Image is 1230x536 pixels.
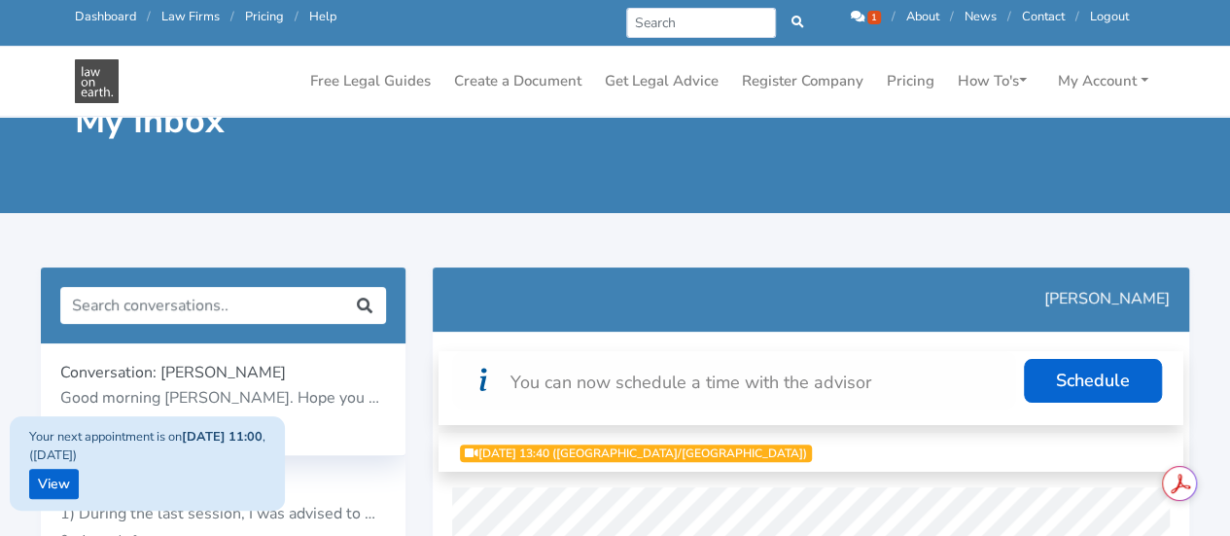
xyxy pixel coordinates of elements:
h1: My Inbox [75,99,602,143]
div: Your next appointment is on , ([DATE]) [10,416,285,511]
small: 27 seconds before [60,414,162,432]
p: Good morning [PERSON_NAME]. Hope you had a great weekend. I would like to have another session to... [60,386,386,411]
a: Pricing [879,62,942,100]
a: View [29,469,79,499]
a: Schedule [1024,359,1162,403]
span: / [295,8,299,25]
a: Contact [1022,8,1065,25]
a: Dashboard [75,8,136,25]
a: Free Legal Guides [302,62,439,100]
img: Law On Earth [75,59,119,103]
span: / [1007,8,1011,25]
input: Search [626,8,777,38]
a: Help [309,8,336,25]
span: / [147,8,151,25]
a: [DATE] 13:40 ([GEOGRAPHIC_DATA]/[GEOGRAPHIC_DATA]) [460,445,812,462]
a: Law Firms [161,8,220,25]
input: Search conversations.. [60,287,344,324]
a: Logout [1090,8,1129,25]
span: / [1075,8,1079,25]
a: 1 [851,8,884,25]
a: News [965,8,997,25]
a: Register Company [734,62,871,100]
p: Conversation: [PERSON_NAME] [60,361,386,386]
span: 1 [867,11,881,24]
span: / [892,8,896,25]
p: [PERSON_NAME] [452,287,1170,312]
a: Create a Document [446,62,589,100]
div: You can now schedule a time with the advisor [472,363,871,398]
span: / [230,8,234,25]
a: My Account [1050,62,1156,100]
span: / [950,8,954,25]
a: About [906,8,939,25]
strong: [DATE] 11:00 [182,428,263,446]
a: How To's [950,62,1035,100]
a: Get Legal Advice [597,62,726,100]
a: Pricing [245,8,284,25]
a: Conversation: [PERSON_NAME] Good morning [PERSON_NAME]. Hope you had a great weekend. I would lik... [41,341,405,456]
